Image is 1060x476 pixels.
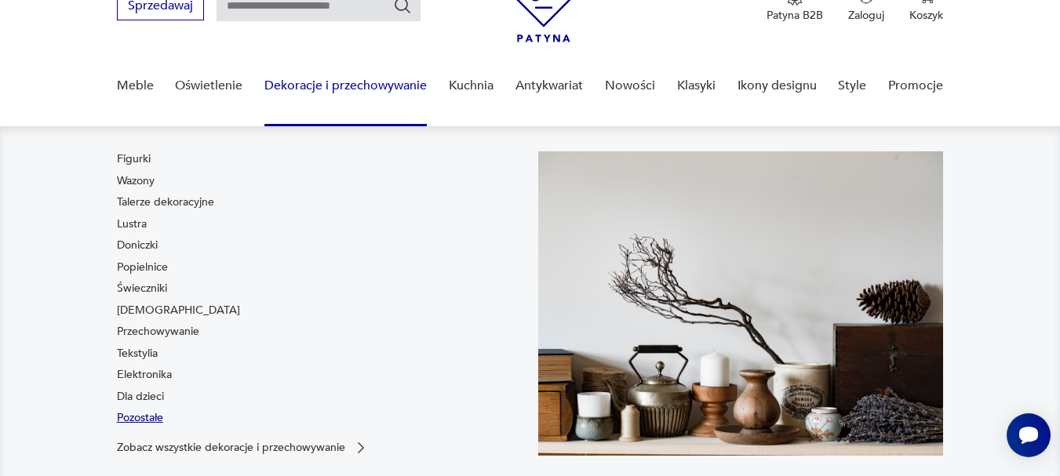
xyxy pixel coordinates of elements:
a: Nowości [605,56,655,116]
a: Zobacz wszystkie dekoracje i przechowywanie [117,440,369,456]
a: Talerze dekoracyjne [117,194,214,210]
a: Tekstylia [117,346,158,362]
p: Koszyk [909,8,943,23]
p: Patyna B2B [767,8,823,23]
a: Meble [117,56,154,116]
a: Kuchnia [449,56,494,116]
a: Doniczki [117,238,158,253]
a: Pozostałe [117,410,163,426]
a: Wazony [117,173,155,189]
a: Dekoracje i przechowywanie [264,56,427,116]
p: Zaloguj [848,8,884,23]
a: Dla dzieci [117,389,164,405]
a: Klasyki [677,56,716,116]
a: Przechowywanie [117,324,199,340]
a: Oświetlenie [175,56,242,116]
img: cfa44e985ea346226f89ee8969f25989.jpg [538,151,944,456]
iframe: Smartsupp widget button [1007,413,1051,457]
a: Sprzedawaj [117,2,204,13]
a: [DEMOGRAPHIC_DATA] [117,303,240,318]
a: Ikony designu [738,56,817,116]
a: Elektronika [117,367,172,383]
a: Style [838,56,866,116]
a: Antykwariat [515,56,583,116]
a: Figurki [117,151,151,167]
a: Lustra [117,216,147,232]
a: Popielnice [117,260,168,275]
a: Świeczniki [117,281,167,296]
p: Zobacz wszystkie dekoracje i przechowywanie [117,442,345,452]
a: Promocje [888,56,943,116]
